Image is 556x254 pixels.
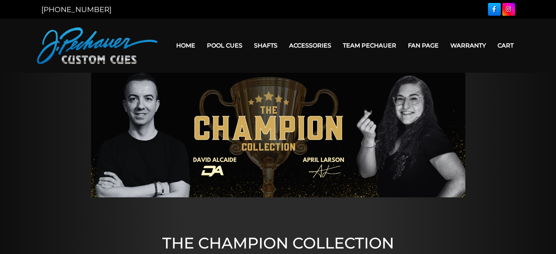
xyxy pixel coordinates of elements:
a: Accessories [283,36,337,55]
a: [PHONE_NUMBER] [41,5,111,14]
a: Warranty [445,36,492,55]
a: Shafts [248,36,283,55]
a: Home [170,36,201,55]
a: Team Pechauer [337,36,402,55]
a: Cart [492,36,519,55]
img: Pechauer Custom Cues [37,27,158,64]
a: Pool Cues [201,36,248,55]
a: Fan Page [402,36,445,55]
